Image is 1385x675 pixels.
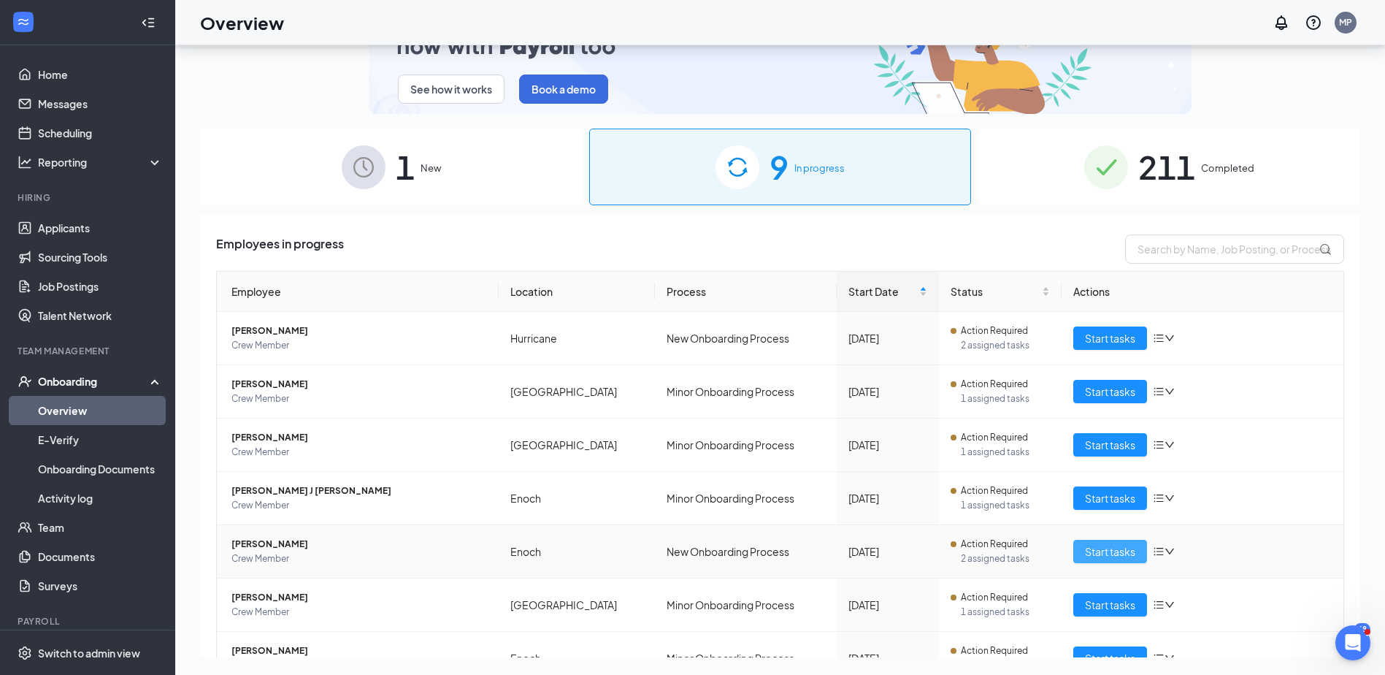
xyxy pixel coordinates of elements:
svg: Settings [18,646,32,660]
span: Action Required [961,590,1028,605]
a: Job Postings [38,272,163,301]
button: Start tasks [1073,540,1147,563]
span: Start tasks [1085,384,1135,400]
span: Action Required [961,484,1028,498]
button: Start tasks [1073,380,1147,403]
th: Actions [1062,272,1343,312]
span: bars [1153,439,1165,451]
span: Action Required [961,430,1028,445]
a: Surveys [38,571,163,600]
span: [PERSON_NAME] [231,377,487,392]
span: Crew Member [231,338,487,353]
span: Crew Member [231,552,487,566]
iframe: Intercom live chat [1335,625,1370,660]
button: Start tasks [1073,593,1147,617]
div: Switch to admin view [38,646,140,660]
td: Minor Onboarding Process [655,419,837,472]
span: Action Required [961,537,1028,552]
button: See how it works [398,75,504,104]
span: bars [1153,546,1165,557]
a: E-Verify [38,425,163,454]
div: 68 [1354,623,1370,636]
span: down [1165,493,1175,503]
span: Start tasks [1085,650,1135,666]
th: Employee [217,272,499,312]
button: Start tasks [1073,487,1147,510]
span: Action Required [961,644,1028,658]
span: 9 [770,142,789,192]
td: New Onboarding Process [655,312,837,365]
div: [DATE] [848,330,927,346]
span: Start Date [848,283,916,300]
span: bars [1153,652,1165,664]
td: [GEOGRAPHIC_DATA] [499,419,655,472]
td: Enoch [499,525,655,579]
div: [DATE] [848,437,927,453]
div: MP [1339,16,1352,28]
div: [DATE] [848,597,927,613]
a: Activity log [38,484,163,513]
span: Start tasks [1085,544,1135,560]
span: In progress [794,161,845,175]
div: Onboarding [38,374,150,389]
span: down [1165,440,1175,450]
svg: Notifications [1273,14,1290,31]
td: Minor Onboarding Process [655,472,837,525]
span: Crew Member [231,498,487,513]
span: down [1165,600,1175,610]
a: Scheduling [38,118,163,148]
div: [DATE] [848,650,927,666]
span: [PERSON_NAME] [231,644,487,658]
td: [GEOGRAPHIC_DATA] [499,365,655,419]
div: Reporting [38,155,164,169]
span: Employees in progress [216,234,344,264]
span: Action Required [961,377,1028,392]
button: Start tasks [1073,647,1147,670]
td: Minor Onboarding Process [655,579,837,632]
span: [PERSON_NAME] [231,324,487,338]
svg: Collapse [141,15,156,30]
span: down [1165,386,1175,397]
span: Crew Member [231,445,487,459]
th: Process [655,272,837,312]
span: 1 assigned tasks [961,392,1051,406]
span: Action Required [961,324,1028,338]
span: Crew Member [231,392,487,406]
span: 1 assigned tasks [961,605,1051,619]
div: Payroll [18,615,160,628]
h1: Overview [200,10,284,35]
td: [GEOGRAPHIC_DATA] [499,579,655,632]
span: bars [1153,599,1165,611]
a: Sourcing Tools [38,243,163,272]
th: Status [939,272,1062,312]
span: Start tasks [1085,437,1135,453]
div: [DATE] [848,490,927,506]
span: Status [951,283,1040,300]
span: Start tasks [1085,490,1135,506]
span: 211 [1138,142,1195,192]
span: [PERSON_NAME] [231,590,487,605]
td: Minor Onboarding Process [655,365,837,419]
span: 1 assigned tasks [961,445,1051,459]
span: 1 [396,142,415,192]
span: Completed [1201,161,1254,175]
span: 2 assigned tasks [961,338,1051,353]
div: [DATE] [848,384,927,400]
button: Start tasks [1073,327,1147,350]
td: Enoch [499,472,655,525]
th: Location [499,272,655,312]
a: Talent Network [38,301,163,330]
td: New Onboarding Process [655,525,837,579]
span: 1 assigned tasks [961,498,1051,513]
span: [PERSON_NAME] [231,430,487,445]
span: down [1165,333,1175,343]
a: Home [38,60,163,89]
svg: Analysis [18,155,32,169]
svg: UserCheck [18,374,32,389]
a: Overview [38,396,163,425]
button: Start tasks [1073,433,1147,457]
a: Applicants [38,213,163,243]
div: [DATE] [848,544,927,560]
span: bars [1153,332,1165,344]
a: Documents [38,542,163,571]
